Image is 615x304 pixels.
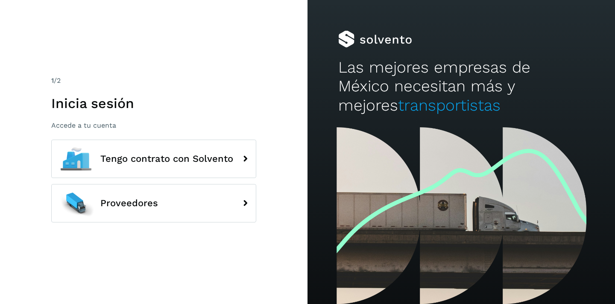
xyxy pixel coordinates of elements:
[51,184,256,222] button: Proveedores
[100,154,233,164] span: Tengo contrato con Solvento
[51,76,256,86] div: /2
[51,121,256,129] p: Accede a tu cuenta
[338,58,584,115] h2: Las mejores empresas de México necesitan más y mejores
[51,76,54,85] span: 1
[51,140,256,178] button: Tengo contrato con Solvento
[398,96,501,114] span: transportistas
[100,198,158,208] span: Proveedores
[51,95,256,111] h1: Inicia sesión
